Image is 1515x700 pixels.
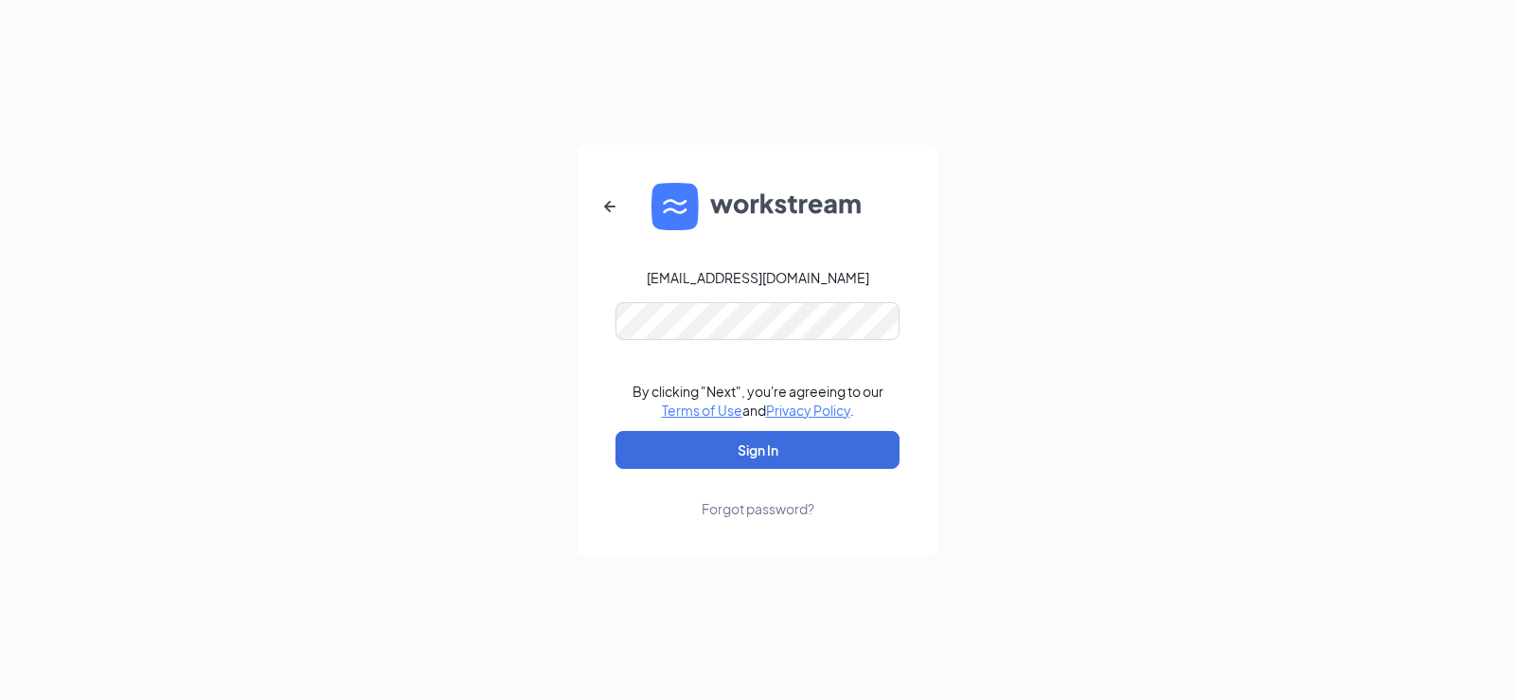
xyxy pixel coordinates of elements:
[651,183,864,230] img: WS logo and Workstream text
[633,382,883,420] div: By clicking "Next", you're agreeing to our and .
[662,402,742,419] a: Terms of Use
[766,402,850,419] a: Privacy Policy
[615,431,900,469] button: Sign In
[702,499,814,518] div: Forgot password?
[702,469,814,518] a: Forgot password?
[647,268,869,287] div: [EMAIL_ADDRESS][DOMAIN_NAME]
[598,195,621,218] svg: ArrowLeftNew
[587,184,633,229] button: ArrowLeftNew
